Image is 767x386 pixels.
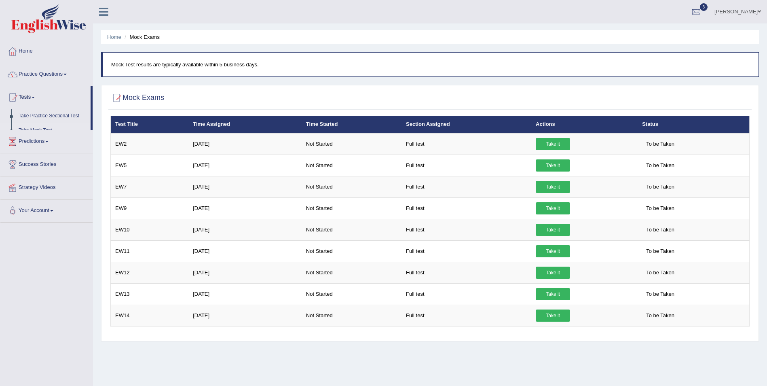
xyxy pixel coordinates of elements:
[642,202,678,214] span: To be Taken
[302,197,401,219] td: Not Started
[188,262,302,283] td: [DATE]
[401,155,531,176] td: Full test
[188,219,302,240] td: [DATE]
[111,305,189,326] td: EW14
[111,283,189,305] td: EW13
[642,138,678,150] span: To be Taken
[401,305,531,326] td: Full test
[401,262,531,283] td: Full test
[188,283,302,305] td: [DATE]
[302,305,401,326] td: Not Started
[536,224,570,236] a: Take it
[188,176,302,197] td: [DATE]
[110,92,164,104] h2: Mock Exams
[302,176,401,197] td: Not Started
[302,240,401,262] td: Not Started
[188,155,302,176] td: [DATE]
[15,123,91,138] a: Take Mock Test
[111,133,189,155] td: EW2
[302,219,401,240] td: Not Started
[531,116,638,133] th: Actions
[642,288,678,300] span: To be Taken
[0,130,93,151] a: Predictions
[642,267,678,279] span: To be Taken
[188,240,302,262] td: [DATE]
[642,245,678,257] span: To be Taken
[401,116,531,133] th: Section Assigned
[0,63,93,83] a: Practice Questions
[642,224,678,236] span: To be Taken
[123,33,160,41] li: Mock Exams
[111,197,189,219] td: EW9
[0,176,93,197] a: Strategy Videos
[302,116,401,133] th: Time Started
[401,240,531,262] td: Full test
[536,138,570,150] a: Take it
[188,197,302,219] td: [DATE]
[302,155,401,176] td: Not Started
[107,34,121,40] a: Home
[302,133,401,155] td: Not Started
[188,305,302,326] td: [DATE]
[536,181,570,193] a: Take it
[536,310,570,322] a: Take it
[401,283,531,305] td: Full test
[642,181,678,193] span: To be Taken
[111,61,750,68] p: Mock Test results are typically available within 5 business days.
[536,267,570,279] a: Take it
[0,86,91,106] a: Tests
[111,116,189,133] th: Test Title
[302,262,401,283] td: Not Started
[642,159,678,172] span: To be Taken
[638,116,749,133] th: Status
[0,199,93,220] a: Your Account
[536,288,570,300] a: Take it
[401,176,531,197] td: Full test
[111,240,189,262] td: EW11
[188,133,302,155] td: [DATE]
[111,155,189,176] td: EW5
[536,245,570,257] a: Take it
[0,153,93,174] a: Success Stories
[15,109,91,123] a: Take Practice Sectional Test
[111,176,189,197] td: EW7
[536,159,570,172] a: Take it
[642,310,678,322] span: To be Taken
[401,197,531,219] td: Full test
[188,116,302,133] th: Time Assigned
[111,219,189,240] td: EW10
[302,283,401,305] td: Not Started
[536,202,570,214] a: Take it
[401,219,531,240] td: Full test
[700,3,708,11] span: 3
[111,262,189,283] td: EW12
[0,40,93,60] a: Home
[401,133,531,155] td: Full test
